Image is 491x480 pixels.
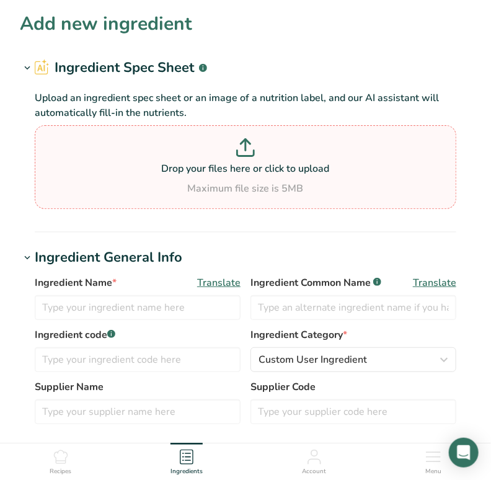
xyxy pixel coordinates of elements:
span: Translate [413,275,456,290]
span: Custom User Ingredient [259,352,367,367]
label: Ingredient Category [250,327,456,342]
input: Type an alternate ingredient name if you have [250,295,456,320]
p: Upload an ingredient spec sheet or an image of a nutrition label, and our AI assistant will autom... [35,91,456,120]
a: Account [302,443,326,477]
label: Supplier Code [250,380,456,394]
button: Custom User Ingredient [250,347,456,372]
h1: Add new ingredient [20,10,192,38]
input: Type your supplier name here [35,399,241,424]
input: Type your ingredient name here [35,295,241,320]
div: Open Intercom Messenger [449,438,479,468]
input: Type your ingredient code here [35,347,241,372]
span: Ingredient Common Name [250,275,381,290]
p: Drop your files here or click to upload [38,161,453,176]
span: Ingredients [170,467,203,476]
h2: Ingredient Spec Sheet [35,58,207,78]
a: Recipes [50,443,71,477]
a: Ingredients [170,443,203,477]
span: Menu [425,467,441,476]
label: Supplier Name [35,380,241,394]
span: Ingredient Name [35,275,117,290]
div: Maximum file size is 5MB [38,181,453,196]
div: Ingredient General Info [35,247,182,268]
label: Ingredient code [35,327,241,342]
span: Account [302,467,326,476]
input: Type your supplier code here [250,399,456,424]
span: Recipes [50,467,71,476]
span: Translate [197,275,241,290]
